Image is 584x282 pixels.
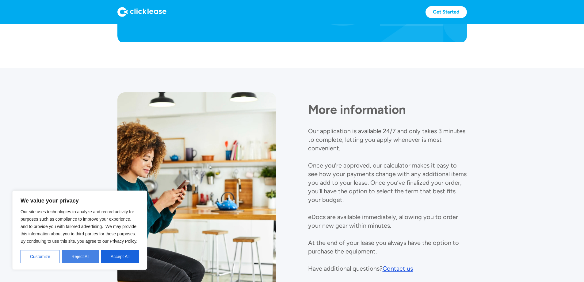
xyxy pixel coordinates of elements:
button: Customize [21,250,59,263]
button: Accept All [101,250,139,263]
p: Our application is available 24/7 and only takes 3 minutes to complete, letting you apply wheneve... [308,127,467,272]
div: We value your privacy [12,191,147,270]
h1: More information [308,102,467,117]
a: Contact us [383,264,413,273]
img: Logo [117,7,166,17]
span: Our site uses technologies to analyze and record activity for purposes such as compliance to impr... [21,209,137,244]
p: We value your privacy [21,197,139,204]
div: Contact us [383,265,413,272]
a: Get Started [426,6,467,18]
button: Reject All [62,250,99,263]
